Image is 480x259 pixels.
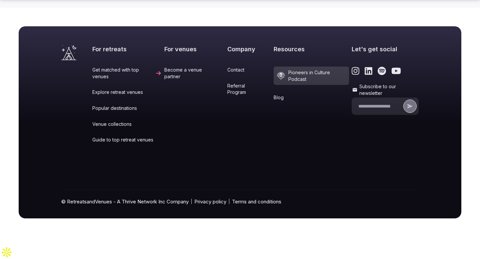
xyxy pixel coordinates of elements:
[92,45,162,53] h2: For retreats
[164,45,225,53] h2: For venues
[274,45,349,53] h2: Resources
[164,67,225,80] a: Become a venue partner
[274,67,349,85] a: Pioneers in Culture Podcast
[227,67,271,73] a: Contact
[352,83,419,96] label: Subscribe to our newsletter
[61,45,76,60] a: Visit the homepage
[92,121,162,128] a: Venue collections
[92,89,162,96] a: Explore retreat venues
[352,67,359,75] a: Link to the retreats and venues Instagram page
[194,198,226,205] a: Privacy policy
[352,45,419,53] h2: Let's get social
[92,105,162,112] a: Popular destinations
[92,136,162,143] a: Guide to top retreat venues
[365,67,372,75] a: Link to the retreats and venues LinkedIn page
[227,83,271,96] a: Referral Program
[232,198,281,205] a: Terms and conditions
[274,94,349,101] a: Blog
[227,45,271,53] h2: Company
[378,67,386,75] a: Link to the retreats and venues Spotify page
[391,67,401,75] a: Link to the retreats and venues Youtube page
[92,67,162,80] a: Get matched with top venues
[61,190,419,218] div: © RetreatsandVenues - A Thrive Network Inc Company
